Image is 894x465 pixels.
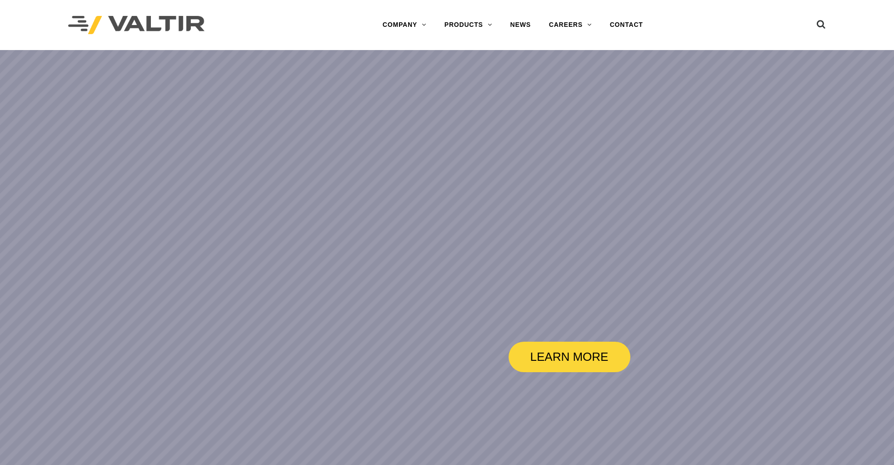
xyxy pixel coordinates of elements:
a: COMPANY [374,16,435,34]
a: LEARN MORE [509,342,630,372]
img: Valtir [68,16,205,35]
a: CAREERS [540,16,601,34]
a: CONTACT [601,16,652,34]
a: PRODUCTS [435,16,501,34]
a: NEWS [501,16,540,34]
